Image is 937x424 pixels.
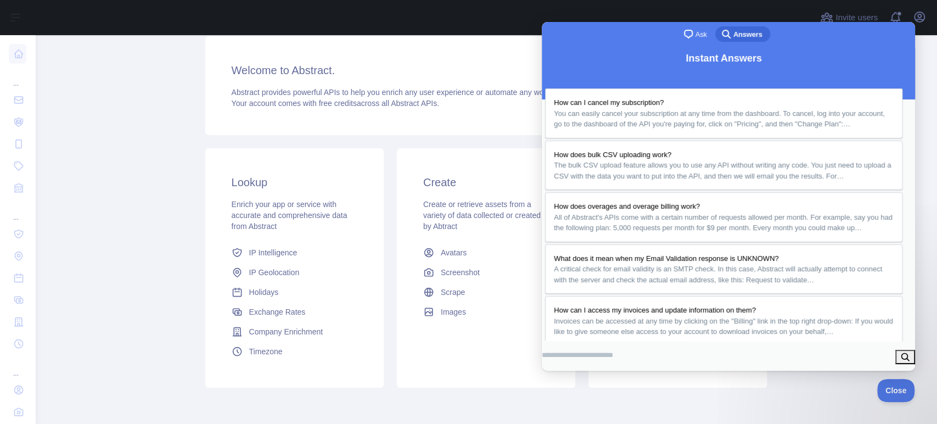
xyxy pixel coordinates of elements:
span: Scrape [441,287,465,298]
span: Enrich your app or service with accurate and comprehensive data from Abstract [232,200,347,231]
a: IP Geolocation [227,263,362,282]
h3: Welcome to Abstract. [232,63,741,78]
div: ... [9,356,26,378]
span: Your account comes with across all Abstract APIs. [232,99,439,108]
h3: Create [423,175,549,190]
span: Images [441,306,466,317]
span: Screenshot [441,267,480,278]
a: Screenshot [419,263,553,282]
span: Create or retrieve assets from a variety of data collected or created by Abtract [423,200,541,231]
iframe: Help Scout Beacon - Close [877,379,915,402]
a: Scrape [419,282,553,302]
div: ... [9,66,26,88]
a: Images [419,302,553,322]
span: Timezone [249,346,283,357]
a: IP Intelligence [227,243,362,263]
a: Company Enrichment [227,322,362,342]
span: Avatars [441,247,467,258]
a: Exchange Rates [227,302,362,322]
a: Avatars [419,243,553,263]
iframe: Help Scout Beacon - Live Chat, Contact Form, and Knowledge Base [542,22,915,371]
span: Company Enrichment [249,326,323,337]
span: IP Intelligence [249,247,298,258]
a: Holidays [227,282,362,302]
span: IP Geolocation [249,267,300,278]
h3: Lookup [232,175,357,190]
span: Invite users [835,12,878,24]
div: ... [9,200,26,222]
span: Exchange Rates [249,306,306,317]
a: Timezone [227,342,362,361]
span: Holidays [249,287,279,298]
button: Invite users [818,9,880,26]
span: Abstract provides powerful APIs to help you enrich any user experience or automate any workflow. [232,88,566,97]
span: free credits [319,99,357,108]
